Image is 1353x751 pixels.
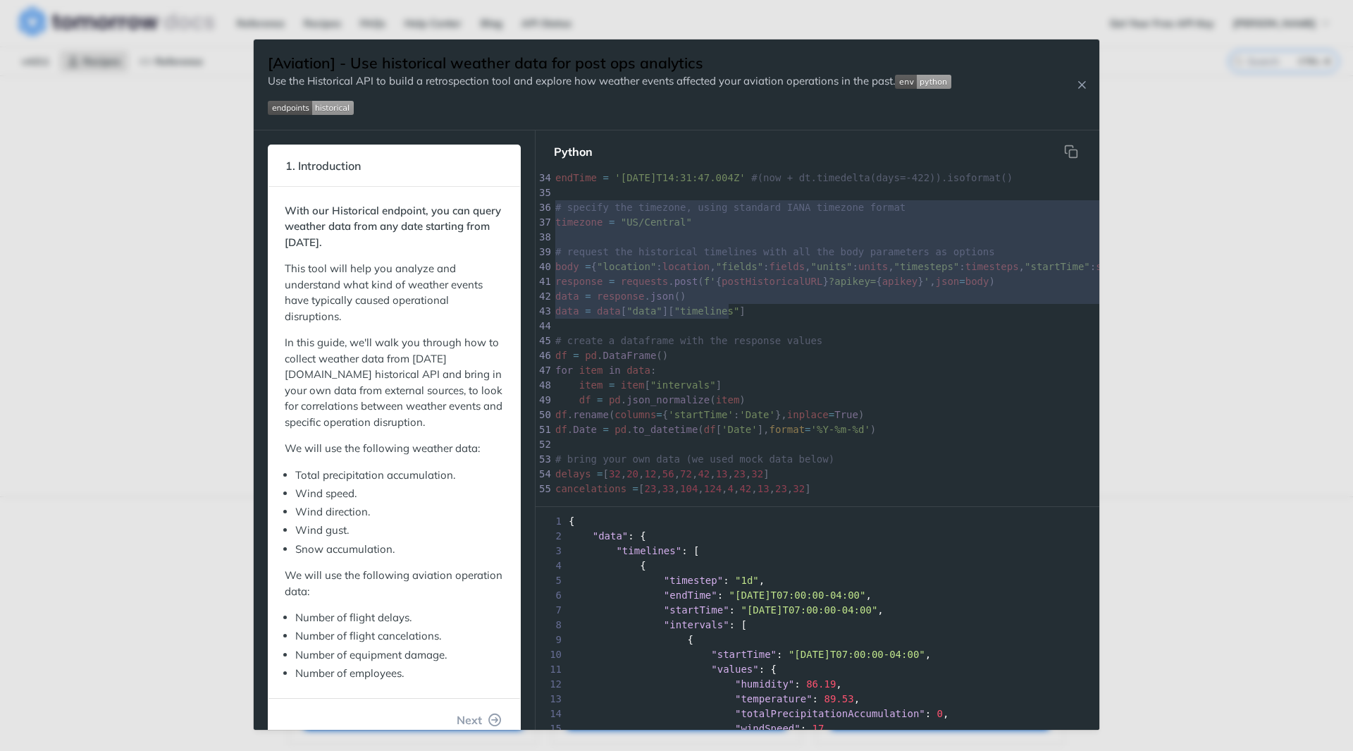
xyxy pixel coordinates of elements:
span: df [555,424,567,435]
div: 55 [536,482,550,496]
span: 42 [698,468,710,480]
span: rename [573,409,609,420]
span: [ , , , , , , , , ] [555,468,770,480]
div: : , [536,573,1099,588]
li: Total precipitation accumulation. [295,468,504,484]
li: Wind speed. [295,486,504,502]
li: Number of flight cancelations. [295,628,504,645]
strong: With our Historical endpoint, you can query weather data from any date starting from [DATE]. [285,204,501,249]
span: 12 [536,677,566,692]
span: 13 [758,483,770,494]
span: 41242 [841,498,870,509]
span: 4 [728,483,734,494]
p: This tool will help you analyze and understand what kind of weather events have typically caused ... [285,261,504,324]
button: Next [445,706,513,734]
span: [ , , , , , , , , ] [555,498,995,509]
span: in [609,365,621,376]
span: 5 [536,573,566,588]
div: 46 [536,348,550,363]
span: "humidity" [735,678,794,690]
span: 412452 [799,498,835,509]
span: "timelines" [616,545,681,556]
div: 47 [536,363,550,378]
span: pd [609,394,621,405]
span: item [716,394,740,405]
button: Close Recipe [1071,78,1092,92]
span: pd [585,350,597,361]
div: 53 [536,452,550,467]
li: Wind direction. [295,504,504,520]
span: df [704,424,716,435]
span: . . ( [ ], ) [555,424,876,435]
span: "data" [593,530,629,542]
span: 4 [536,558,566,573]
span: 42123 [918,498,947,509]
span: "windSpeed" [735,723,801,734]
span: Date [573,424,597,435]
span: 0 [937,708,943,719]
span: 14 [536,707,566,721]
div: { [536,514,1099,529]
span: "temperature" [735,693,813,704]
section: 1. IntroductionWith our Historical endpoint, you can query weather data from any date starting fr... [268,145,521,742]
span: 13 [536,692,566,707]
div: : [ [536,618,1099,633]
li: Number of flight delays. [295,610,504,626]
span: 124 [704,483,722,494]
span: endTime [555,172,597,183]
span: 17 [813,723,824,734]
span: for [555,365,573,376]
span: damageUSD [555,498,609,509]
span: 3 [536,544,566,558]
span: columns [614,409,656,420]
span: "values" [711,664,758,675]
span: "[DATE]T07:00:00-04:00" [789,649,925,660]
span: inplace [787,409,829,420]
span: "[DATE]T07:00:00-04:00" [729,590,866,601]
span: 9 [536,633,566,647]
span: delays [555,468,591,480]
span: '[DATE]T14:31:47.004Z' [614,172,745,183]
span: format [770,424,805,435]
span: 6 [536,588,566,603]
div: { [536,633,1099,647]
span: 1. Introduction [276,152,371,180]
div: 45 [536,334,550,348]
div: 56 [536,496,550,511]
div: : , [536,692,1099,707]
span: 326334 [626,498,662,509]
p: We will use the following aviation operation data: [285,568,504,599]
span: 20 [626,468,638,480]
span: 'Date' [722,424,758,435]
span: "timestep" [664,575,723,586]
span: "startTime" [664,604,729,616]
div: 41 [536,274,550,289]
span: 42 [739,483,751,494]
div: : , [536,588,1099,603]
span: data [626,365,650,376]
img: endpoint [268,101,354,115]
div: 48 [536,378,550,393]
span: = [656,409,662,420]
span: 13 [716,468,728,480]
span: Expand image [268,99,951,116]
span: 15 [536,721,566,736]
span: = [829,409,834,420]
span: = [597,468,603,480]
div: 52 [536,437,550,452]
div: 51 [536,422,550,437]
span: # bring your own data (we used mock data below) [555,453,834,465]
div: 50 [536,408,550,422]
div: 43 [536,304,550,319]
span: 86.19 [806,678,836,690]
span: [ , , , , , , , , ] [555,483,811,494]
span: 'startTime' [668,409,734,420]
li: Snow accumulation. [295,542,504,558]
span: item [621,379,645,391]
span: item [579,365,603,376]
img: env [895,75,951,89]
svg: hidden [1064,145,1078,159]
span: pd [614,424,626,435]
span: 104 [680,483,698,494]
span: "1d" [735,575,759,586]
